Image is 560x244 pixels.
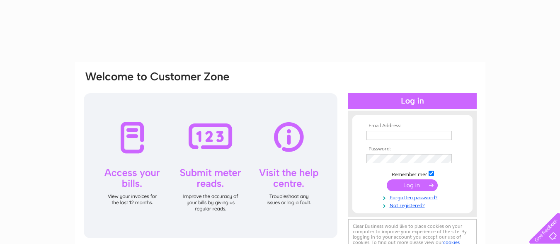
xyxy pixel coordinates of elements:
[364,169,461,178] td: Remember me?
[387,179,438,191] input: Submit
[364,123,461,129] th: Email Address:
[366,201,461,209] a: Not registered?
[364,146,461,152] th: Password:
[366,193,461,201] a: Forgotten password?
